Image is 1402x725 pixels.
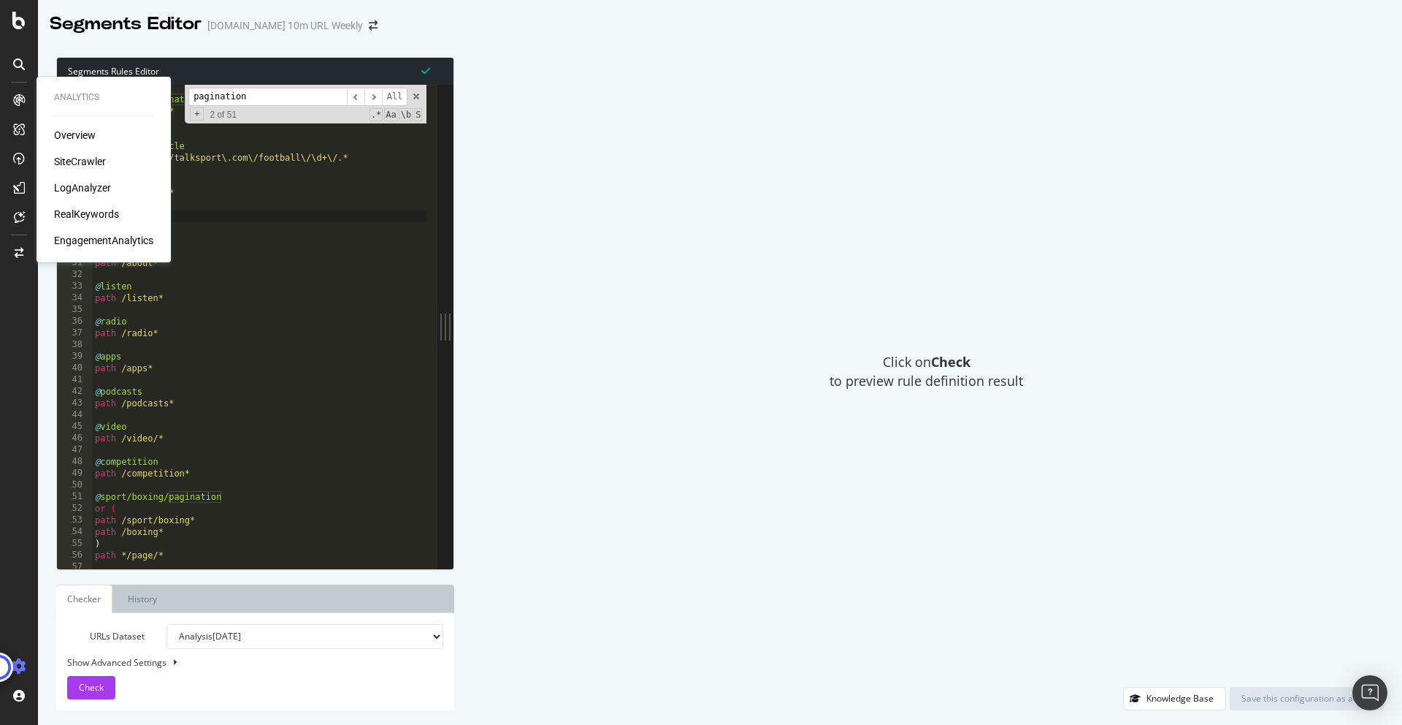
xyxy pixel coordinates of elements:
[1230,687,1384,710] button: Save this configuration as active
[57,339,92,351] div: 38
[414,108,422,121] span: Search In Selection
[364,88,382,106] span: ​
[204,109,242,121] span: 2 of 51
[347,88,364,106] span: ​
[1146,692,1214,705] div: Knowledge Base
[50,12,202,37] div: Segments Editor
[67,676,115,699] button: Check
[207,18,363,33] div: [DOMAIN_NAME] 10m URL Weekly
[57,550,92,561] div: 56
[57,561,92,573] div: 57
[57,479,92,491] div: 50
[57,538,92,550] div: 55
[57,409,92,421] div: 44
[56,585,112,613] a: Checker
[1123,687,1226,710] button: Knowledge Base
[57,526,92,538] div: 54
[57,491,92,503] div: 51
[188,88,347,106] input: Search for
[57,292,92,304] div: 34
[57,433,92,444] div: 46
[190,107,204,121] span: Toggle Replace mode
[79,681,104,694] span: Check
[421,64,430,77] span: Syntax is valid
[57,351,92,362] div: 39
[56,624,156,649] label: URLs Dataset
[57,269,92,281] div: 32
[57,444,92,456] div: 47
[54,233,153,248] a: EngagementAnalytics
[56,656,432,669] div: Show Advanced Settings
[54,207,119,221] a: RealKeywords
[57,421,92,433] div: 45
[384,108,397,121] span: CaseSensitive Search
[1352,675,1387,710] div: Open Intercom Messenger
[57,327,92,339] div: 37
[931,353,970,371] strong: Check
[1241,692,1372,705] div: Save this configuration as active
[830,353,1023,390] span: Click on to preview rule definition result
[54,128,96,143] a: Overview
[116,585,169,613] a: History
[399,108,413,121] span: Whole Word Search
[57,304,92,316] div: 35
[57,386,92,398] div: 42
[57,515,92,526] div: 53
[369,20,378,31] div: arrow-right-arrow-left
[57,281,92,292] div: 33
[57,468,92,479] div: 49
[57,398,92,409] div: 43
[57,374,92,386] div: 41
[57,316,92,327] div: 36
[57,503,92,515] div: 52
[369,108,383,121] span: RegExp Search
[382,88,408,106] span: Alt-Enter
[1123,692,1226,705] a: Knowledge Base
[54,181,111,195] a: LogAnalyzer
[57,58,453,85] div: Segments Rules Editor
[57,362,92,374] div: 40
[54,154,106,169] a: SiteCrawler
[57,257,92,269] div: 31
[54,91,153,104] div: Analytics
[57,456,92,468] div: 48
